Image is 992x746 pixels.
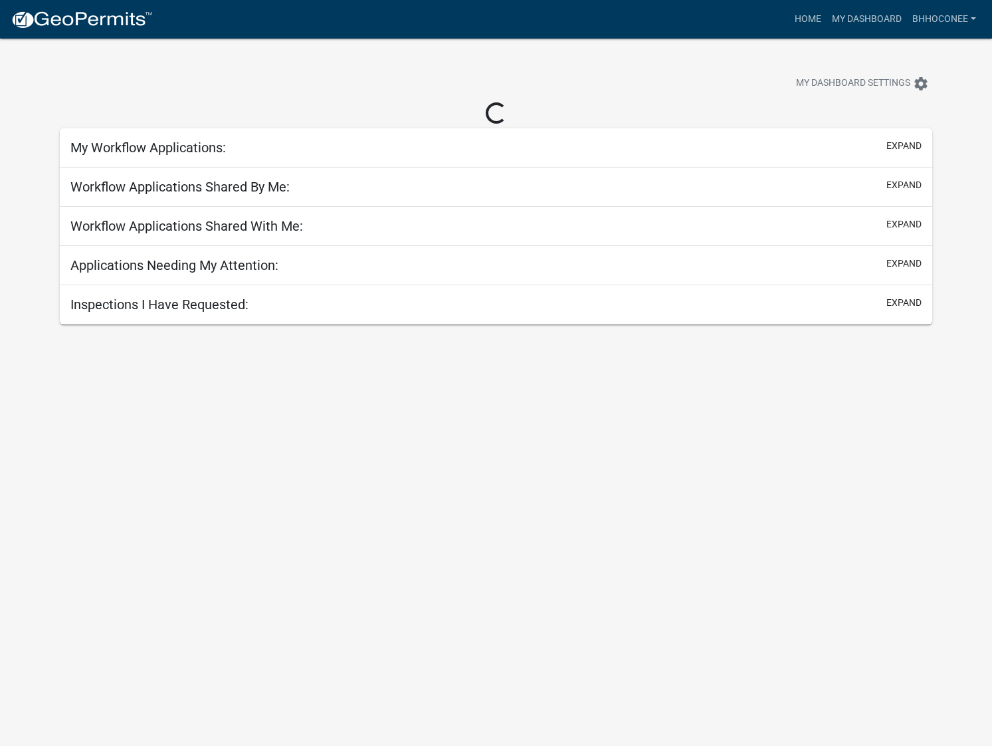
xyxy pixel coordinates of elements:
button: expand [886,139,922,153]
a: My Dashboard [827,7,907,32]
h5: My Workflow Applications: [70,140,226,156]
button: expand [886,217,922,231]
a: BHHOconee [907,7,981,32]
h5: Applications Needing My Attention: [70,257,278,273]
h5: Inspections I Have Requested: [70,297,248,312]
span: My Dashboard Settings [796,76,910,92]
i: settings [913,76,929,92]
button: expand [886,178,922,192]
button: expand [886,296,922,310]
button: expand [886,257,922,271]
h5: Workflow Applications Shared By Me: [70,179,290,195]
h5: Workflow Applications Shared With Me: [70,218,303,234]
a: Home [789,7,827,32]
button: My Dashboard Settingssettings [785,70,940,96]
